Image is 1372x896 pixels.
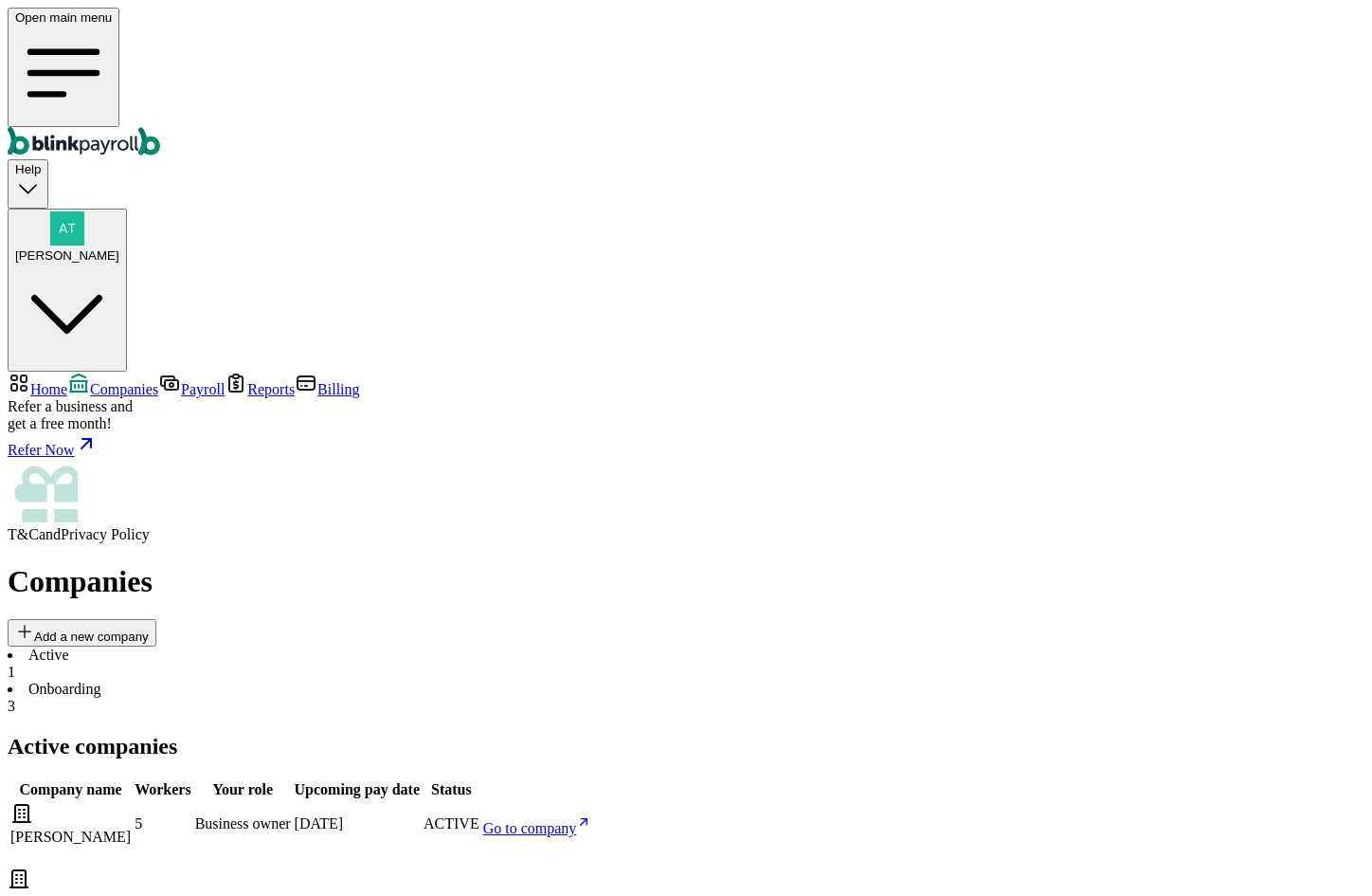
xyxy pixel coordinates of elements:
[8,526,39,542] span: T&C
[8,698,15,714] span: 3
[8,381,67,397] a: Home
[15,248,119,263] span: [PERSON_NAME]
[8,432,1364,459] a: Refer Now
[39,526,61,542] span: and
[225,381,295,397] a: Reports
[8,681,1364,715] li: Onboarding
[181,381,225,397] span: Payroll
[8,647,1364,681] li: Active
[134,801,192,847] td: 5
[8,664,15,680] span: 1
[8,8,1364,159] nav: Global
[8,159,48,208] button: Help
[61,526,150,542] span: Privacy Policy
[134,780,192,799] th: Workers
[483,820,592,836] a: Go to company
[8,564,1364,599] h1: Companies
[15,162,41,176] span: Help
[158,381,225,397] a: Payroll
[194,801,292,847] td: Business owner
[9,780,132,799] th: Company name
[8,398,1364,432] div: Refer a business and get a free month!
[30,381,67,397] span: Home
[423,780,480,799] th: Status
[34,630,149,644] span: Add a new company
[294,780,421,799] th: Upcoming pay date
[317,381,359,397] span: Billing
[247,381,295,397] span: Reports
[295,381,359,397] a: Billing
[483,820,577,836] span: Go to company
[8,8,119,127] button: Open main menu
[90,381,158,397] span: Companies
[15,10,112,25] span: Open main menu
[8,372,1364,543] nav: Sidebar
[294,801,421,847] td: [DATE]
[8,209,127,373] button: [PERSON_NAME]
[67,381,158,397] a: Companies
[1056,691,1372,896] iframe: Chat Widget
[10,829,131,845] span: [PERSON_NAME]
[424,815,479,832] span: ACTIVE
[8,619,156,647] button: Add a new company
[194,780,292,799] th: Your role
[8,734,1364,759] h2: Active companies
